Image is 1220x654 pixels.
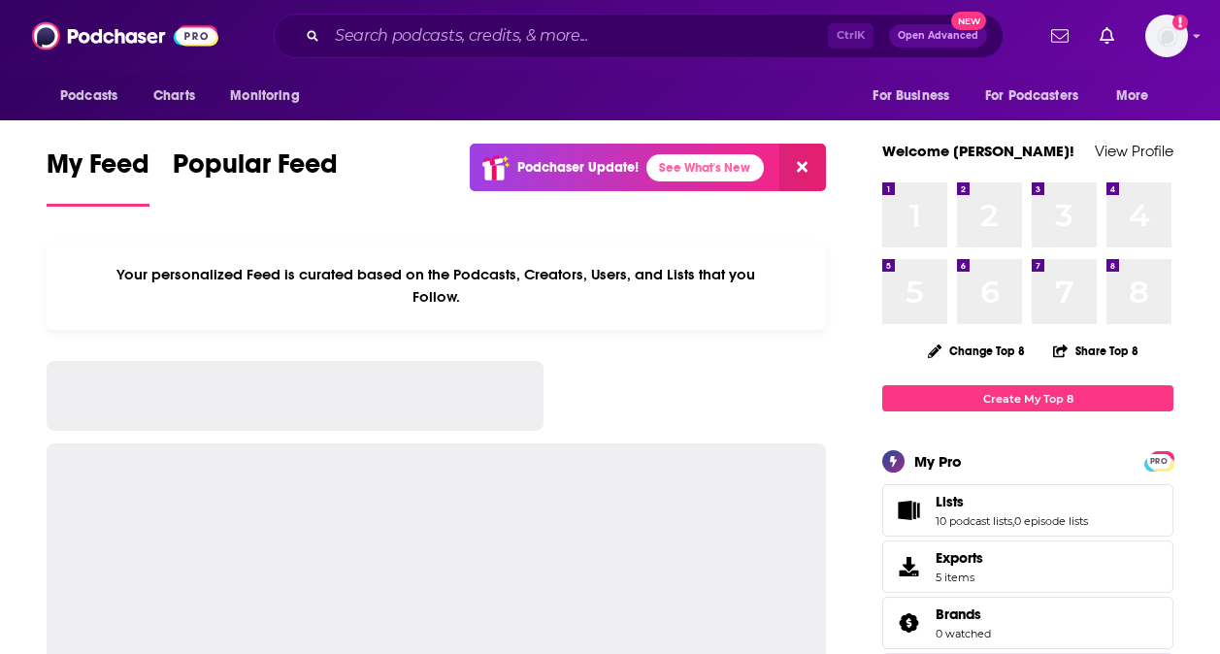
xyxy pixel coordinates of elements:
[1012,514,1014,528] span: ,
[1147,454,1171,469] span: PRO
[47,147,149,207] a: My Feed
[1145,15,1188,57] span: Logged in as nshort92
[173,147,338,192] span: Popular Feed
[1116,82,1149,110] span: More
[889,609,928,637] a: Brands
[1014,514,1088,528] a: 0 episode lists
[873,82,949,110] span: For Business
[936,627,991,640] a: 0 watched
[859,78,973,114] button: open menu
[916,339,1037,363] button: Change Top 8
[889,553,928,580] span: Exports
[517,159,639,176] p: Podchaser Update!
[1145,15,1188,57] button: Show profile menu
[914,452,962,471] div: My Pro
[936,514,1012,528] a: 10 podcast lists
[1103,78,1173,114] button: open menu
[32,17,218,54] img: Podchaser - Follow, Share and Rate Podcasts
[936,571,983,584] span: 5 items
[882,540,1173,593] a: Exports
[1145,15,1188,57] img: User Profile
[141,78,207,114] a: Charts
[889,24,987,48] button: Open AdvancedNew
[230,82,299,110] span: Monitoring
[889,497,928,524] a: Lists
[936,605,981,623] span: Brands
[274,14,1004,58] div: Search podcasts, credits, & more...
[882,484,1173,537] span: Lists
[1147,453,1171,468] a: PRO
[973,78,1106,114] button: open menu
[828,23,874,49] span: Ctrl K
[951,12,986,30] span: New
[47,242,826,330] div: Your personalized Feed is curated based on the Podcasts, Creators, Users, and Lists that you Follow.
[173,147,338,207] a: Popular Feed
[1092,19,1122,52] a: Show notifications dropdown
[936,605,991,623] a: Brands
[1052,332,1139,370] button: Share Top 8
[47,147,149,192] span: My Feed
[936,493,964,510] span: Lists
[47,78,143,114] button: open menu
[936,493,1088,510] a: Lists
[60,82,117,110] span: Podcasts
[898,31,978,41] span: Open Advanced
[646,154,764,181] a: See What's New
[1095,142,1173,160] a: View Profile
[1043,19,1076,52] a: Show notifications dropdown
[936,549,983,567] span: Exports
[882,142,1074,160] a: Welcome [PERSON_NAME]!
[882,385,1173,411] a: Create My Top 8
[216,78,324,114] button: open menu
[153,82,195,110] span: Charts
[1172,15,1188,30] svg: Add a profile image
[327,20,828,51] input: Search podcasts, credits, & more...
[882,597,1173,649] span: Brands
[985,82,1078,110] span: For Podcasters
